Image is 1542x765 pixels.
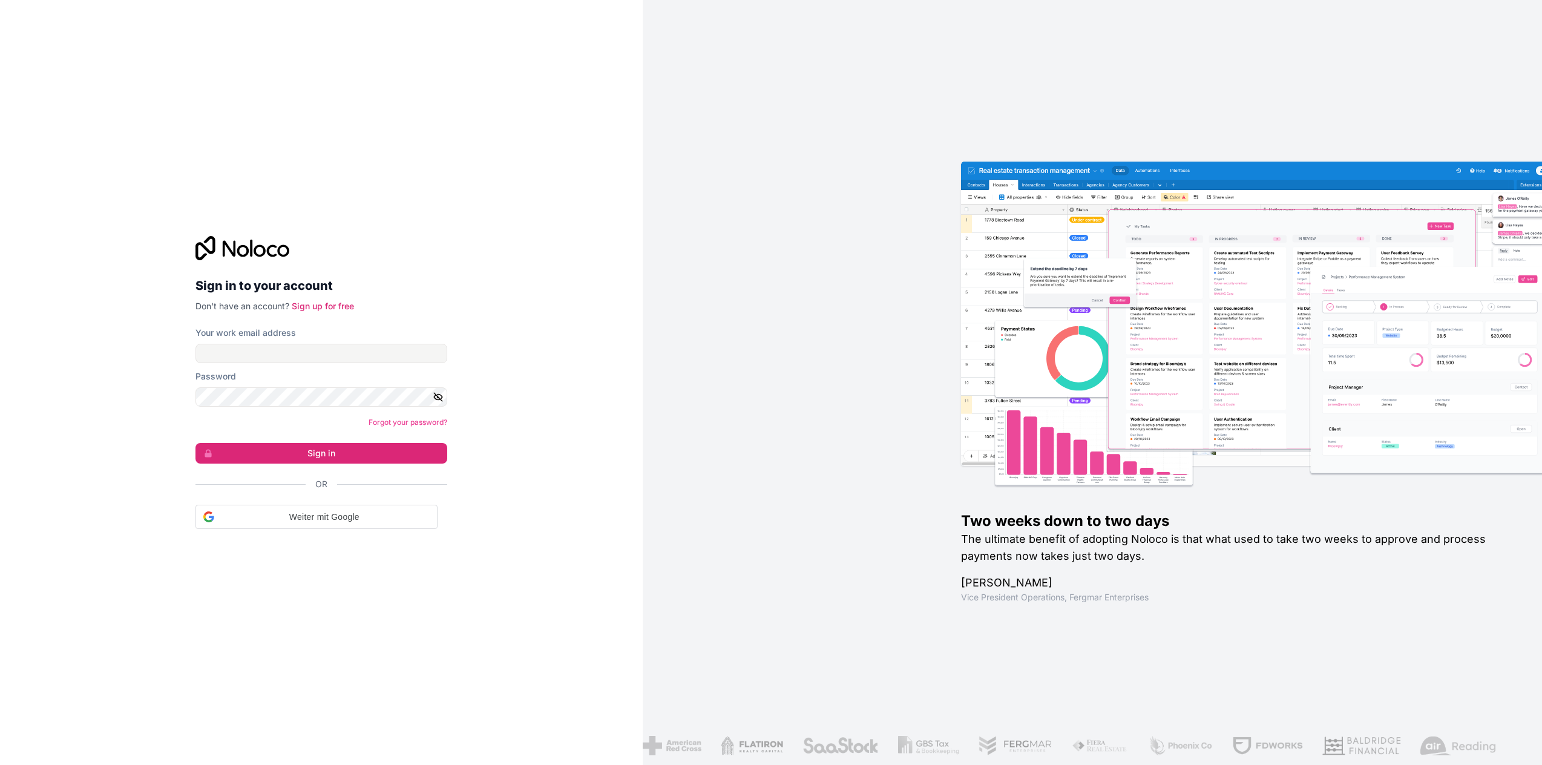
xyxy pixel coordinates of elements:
img: /assets/american-red-cross-BAupjrZR.png [643,736,701,755]
label: Your work email address [195,327,296,339]
img: /assets/fdworks-Bi04fVtw.png [1232,736,1303,755]
h1: Vice President Operations , Fergmar Enterprises [961,591,1503,603]
button: Sign in [195,443,447,464]
input: Email address [195,344,447,363]
img: /assets/fiera-fwj2N5v4.png [1072,736,1129,755]
img: /assets/fergmar-CudnrXN5.png [979,736,1052,755]
a: Sign up for free [292,301,354,311]
input: Password [195,387,447,407]
h2: Sign in to your account [195,275,447,297]
img: /assets/flatiron-C8eUkumj.png [721,736,784,755]
img: /assets/baldridge-DxmPIwAm.png [1322,736,1401,755]
a: Forgot your password? [369,418,447,427]
h1: Two weeks down to two days [961,511,1503,531]
img: /assets/phoenix-BREaitsQ.png [1148,736,1213,755]
img: /assets/airreading-FwAmRzSr.png [1420,736,1497,755]
h2: The ultimate benefit of adopting Noloco is that what used to take two weeks to approve and proces... [961,531,1503,565]
label: Password [195,370,236,382]
h1: [PERSON_NAME] [961,574,1503,591]
span: Or [315,478,327,490]
span: Don't have an account? [195,301,289,311]
img: /assets/gbstax-C-GtDUiK.png [898,736,960,755]
span: Weiter mit Google [219,511,430,524]
img: /assets/saastock-C6Zbiodz.png [802,736,879,755]
div: Weiter mit Google [195,505,438,529]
